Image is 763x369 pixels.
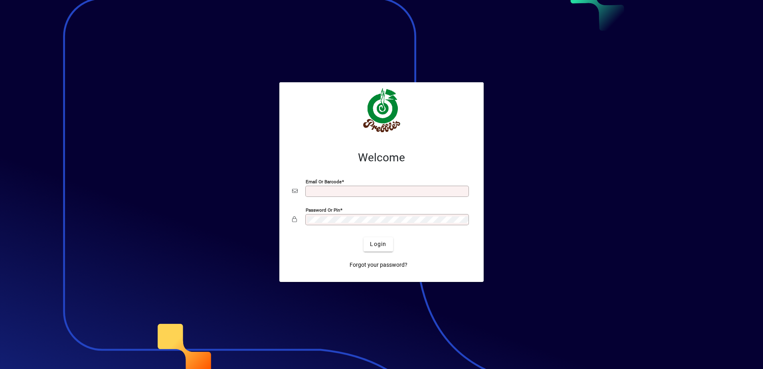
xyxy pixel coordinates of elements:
h2: Welcome [292,151,471,165]
mat-label: Password or Pin [306,207,340,212]
mat-label: Email or Barcode [306,179,342,184]
span: Login [370,240,386,248]
button: Login [364,237,393,252]
span: Forgot your password? [350,261,407,269]
a: Forgot your password? [346,258,411,272]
